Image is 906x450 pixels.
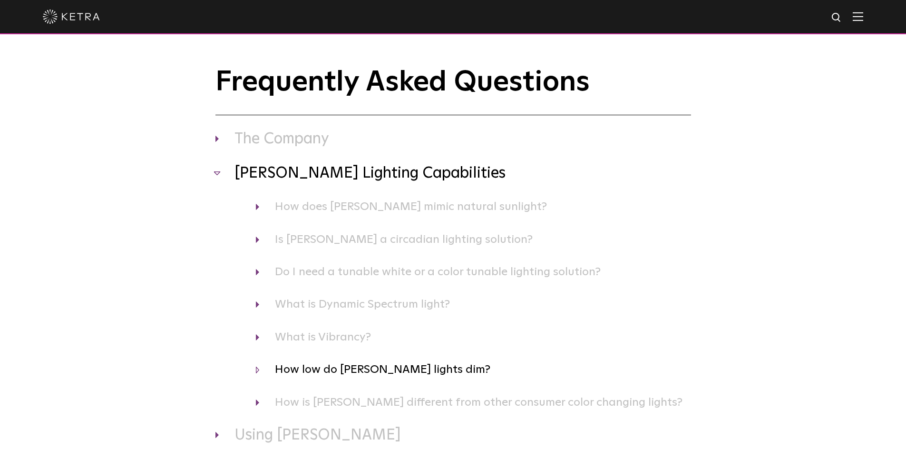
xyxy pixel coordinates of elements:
[256,360,691,379] h4: How low do [PERSON_NAME] lights dim?
[215,426,691,446] h3: Using [PERSON_NAME]
[831,12,843,24] img: search icon
[256,393,691,411] h4: How is [PERSON_NAME] different from other consumer color changing lights?
[215,130,691,150] h3: The Company
[43,10,100,24] img: ketra-logo-2019-white
[215,67,691,115] h1: Frequently Asked Questions
[256,263,691,281] h4: Do I need a tunable white or a color tunable lighting solution?
[853,12,863,21] img: Hamburger%20Nav.svg
[256,328,691,346] h4: What is Vibrancy?
[256,230,691,249] h4: Is [PERSON_NAME] a circadian lighting solution?
[256,198,691,216] h4: How does [PERSON_NAME] mimic natural sunlight?
[256,295,691,313] h4: What is Dynamic Spectrum light?
[215,164,691,184] h3: [PERSON_NAME] Lighting Capabilities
